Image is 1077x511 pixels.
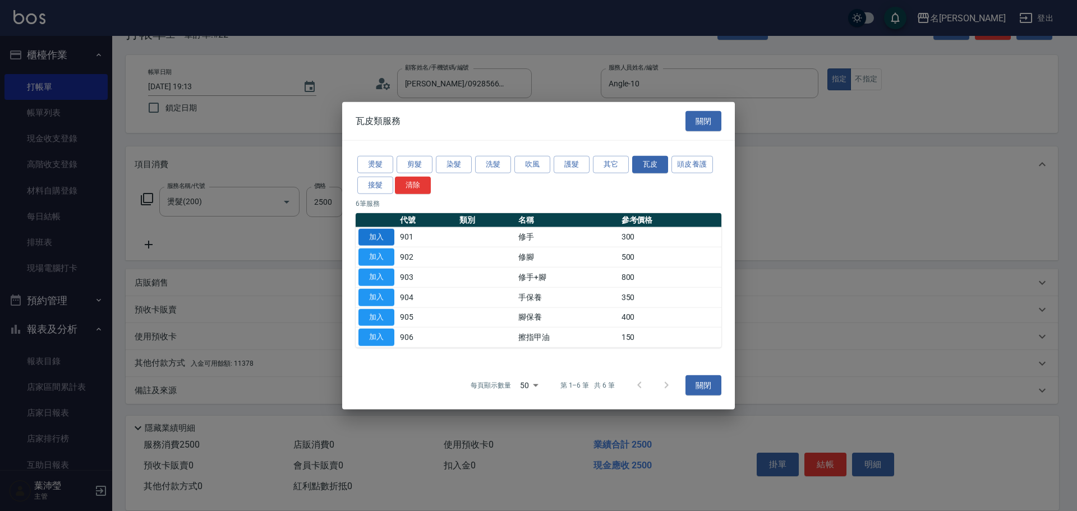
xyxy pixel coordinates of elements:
[516,213,618,227] th: 名稱
[514,156,550,173] button: 吹風
[619,307,721,328] td: 400
[516,327,618,347] td: 擦指甲油
[397,213,457,227] th: 代號
[358,269,394,286] button: 加入
[356,115,401,126] span: 瓦皮類服務
[457,213,516,227] th: 類別
[358,329,394,346] button: 加入
[560,380,615,390] p: 第 1–6 筆 共 6 筆
[619,327,721,347] td: 150
[357,176,393,194] button: 接髮
[357,156,393,173] button: 燙髮
[516,287,618,307] td: 手保養
[619,287,721,307] td: 350
[685,111,721,131] button: 關閉
[475,156,511,173] button: 洗髮
[358,248,394,266] button: 加入
[397,227,457,247] td: 901
[395,176,431,194] button: 清除
[685,375,721,396] button: 關閉
[516,227,618,247] td: 修手
[619,227,721,247] td: 300
[516,267,618,287] td: 修手+腳
[436,156,472,173] button: 染髮
[619,213,721,227] th: 參考價格
[397,267,457,287] td: 903
[358,228,394,246] button: 加入
[397,156,432,173] button: 剪髮
[397,307,457,328] td: 905
[471,380,511,390] p: 每頁顯示數量
[516,307,618,328] td: 腳保養
[593,156,629,173] button: 其它
[671,156,713,173] button: 頭皮養護
[356,198,721,208] p: 6 筆服務
[397,247,457,267] td: 902
[358,309,394,326] button: 加入
[516,247,618,267] td: 修腳
[358,288,394,306] button: 加入
[632,156,668,173] button: 瓦皮
[619,247,721,267] td: 500
[397,327,457,347] td: 906
[397,287,457,307] td: 904
[619,267,721,287] td: 800
[554,156,590,173] button: 護髮
[516,370,542,400] div: 50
